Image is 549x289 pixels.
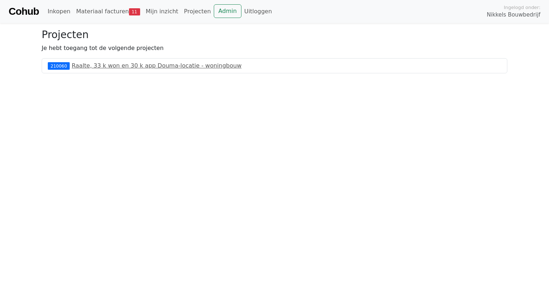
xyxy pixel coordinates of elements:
[42,44,507,52] p: Je hebt toegang tot de volgende projecten
[9,3,39,20] a: Cohub
[181,4,214,19] a: Projecten
[487,11,540,19] span: Nikkels Bouwbedrijf
[129,8,140,15] span: 11
[143,4,181,19] a: Mijn inzicht
[241,4,275,19] a: Uitloggen
[73,4,143,19] a: Materiaal facturen11
[504,4,540,11] span: Ingelogd onder:
[48,62,70,69] div: 210060
[45,4,73,19] a: Inkopen
[42,29,507,41] h3: Projecten
[214,4,241,18] a: Admin
[72,62,242,69] a: Raalte, 33 k won en 30 k app Douma-locatie - woningbouw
